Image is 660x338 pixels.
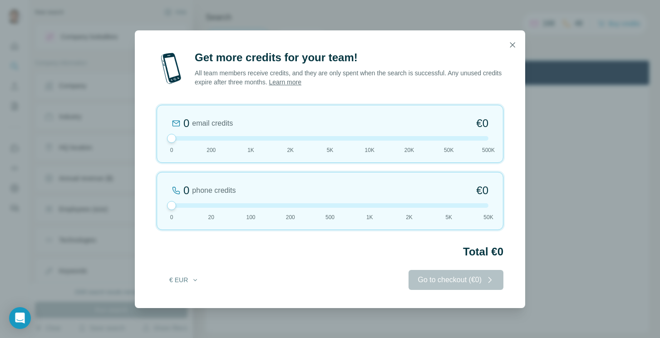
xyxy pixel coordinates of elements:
span: 2K [406,213,413,221]
div: Upgrade plan for full access to Surfe [158,2,286,22]
span: 2K [287,146,294,154]
span: 100 [246,213,255,221]
p: All team members receive credits, and they are only spent when the search is successful. Any unus... [195,69,503,87]
span: 50K [444,146,453,154]
span: 50K [483,213,493,221]
div: 0 [183,183,189,198]
span: 20 [208,213,214,221]
img: mobile-phone [157,50,186,87]
div: Open Intercom Messenger [9,307,31,329]
span: 10K [365,146,374,154]
span: 5K [445,213,452,221]
span: 200 [286,213,295,221]
span: 200 [207,146,216,154]
h2: Total €0 [157,245,503,259]
span: 1K [366,213,373,221]
span: 500K [482,146,495,154]
span: €0 [476,116,488,131]
button: € EUR [163,272,205,288]
span: 1K [247,146,254,154]
div: 0 [183,116,189,131]
span: €0 [476,183,488,198]
span: 500 [325,213,335,221]
span: 0 [170,146,173,154]
a: Learn more [269,78,301,86]
span: 5K [327,146,334,154]
span: 20K [404,146,414,154]
span: 0 [170,213,173,221]
span: email credits [192,118,233,129]
span: phone credits [192,185,236,196]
